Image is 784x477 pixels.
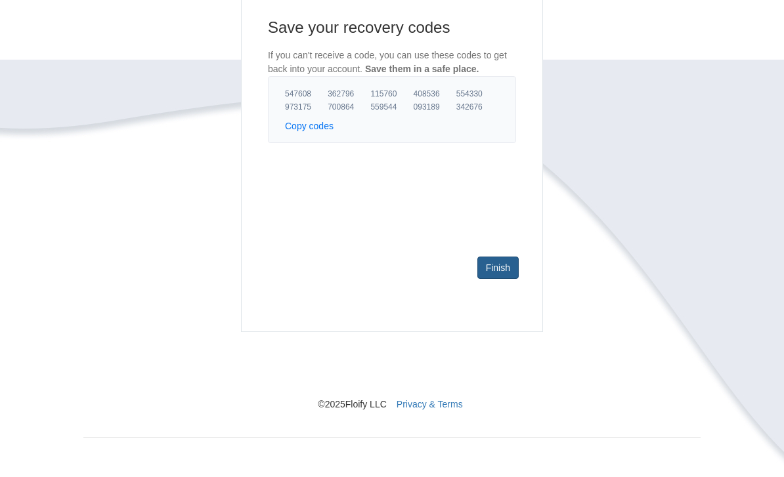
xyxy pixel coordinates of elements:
span: 342676 [456,102,499,112]
a: Privacy & Terms [397,399,463,409]
span: 547608 [285,89,328,99]
p: If you can't receive a code, you can use these codes to get back into your account. [268,49,516,76]
span: 559544 [370,102,413,112]
button: Copy codes [285,119,334,133]
span: 362796 [328,89,370,99]
a: Finish [477,257,519,279]
span: 973175 [285,102,328,112]
span: 554330 [456,89,499,99]
h1: Save your recovery codes [268,17,516,38]
span: 093189 [414,102,456,112]
nav: © 2025 Floify LLC [83,332,701,411]
span: 115760 [370,89,413,99]
span: Save them in a safe place. [365,64,479,74]
span: 408536 [414,89,456,99]
span: 700864 [328,102,370,112]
